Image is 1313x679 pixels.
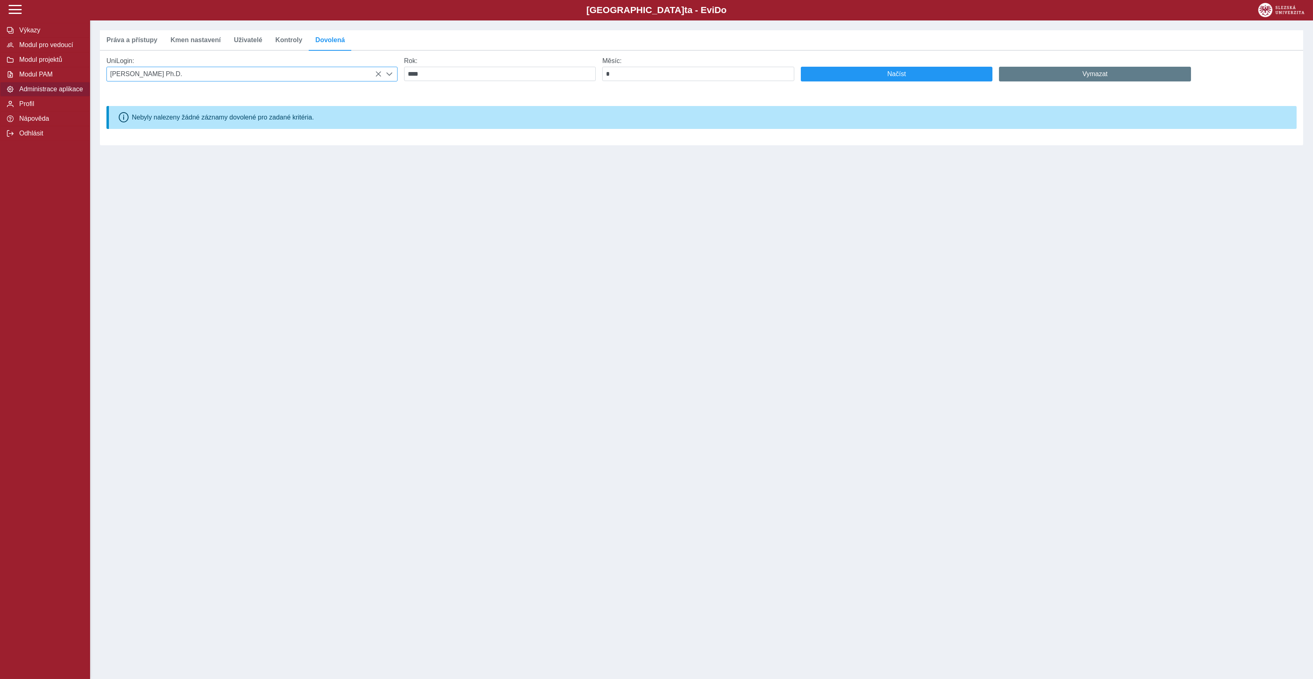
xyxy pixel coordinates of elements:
[25,5,1288,16] b: [GEOGRAPHIC_DATA] a - Evi
[999,67,1191,81] button: Vymazat
[17,56,83,63] span: Modul projektů
[17,71,83,78] span: Modul PAM
[684,5,687,15] span: t
[171,37,221,43] span: Kmen nastavení
[234,37,262,43] span: Uživatelé
[276,37,303,43] span: Kontroly
[132,114,314,121] div: Nebyly nalezeny žádné záznamy dovolené pro zadané kritéria.
[801,67,993,81] button: Načíst
[107,67,382,81] span: [PERSON_NAME] Ph.D.
[17,130,83,137] span: Odhlásit
[602,57,621,64] label: Měsíc:
[17,100,83,108] span: Profil
[106,57,134,64] label: UniLogin:
[404,57,418,64] label: Rok:
[808,70,986,78] span: Načíst
[714,5,721,15] span: D
[1006,70,1184,78] span: Vymazat
[17,115,83,122] span: Nápověda
[106,37,158,43] span: Práva a přístupy
[721,5,727,15] span: o
[17,86,83,93] span: Administrace aplikace
[17,41,83,49] span: Modul pro vedoucí
[1258,3,1304,17] img: logo_web_su.png
[17,27,83,34] span: Výkazy
[315,37,345,43] span: Dovolená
